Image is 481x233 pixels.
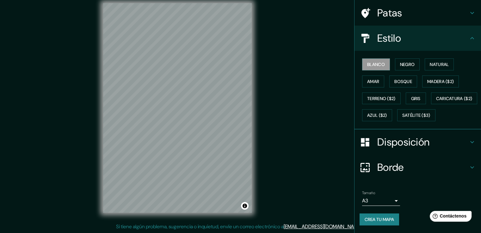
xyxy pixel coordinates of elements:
div: Borde [355,155,481,180]
font: Natural [430,62,449,67]
div: Patas [355,0,481,26]
font: Negro [400,62,415,67]
button: Crea tu mapa [360,213,399,225]
button: Amar [362,75,384,87]
font: Crea tu mapa [365,217,394,222]
div: Disposición [355,129,481,155]
font: Disposición [377,135,429,149]
button: Terreno ($2) [362,93,401,105]
font: Si tiene algún problema, sugerencia o inquietud, envíe un correo electrónico a [116,223,284,230]
font: Amar [367,79,379,84]
button: Activar o desactivar atribución [241,202,249,210]
a: [EMAIL_ADDRESS][DOMAIN_NAME] [284,223,362,230]
button: Bosque [389,75,417,87]
font: Madera ($2) [427,79,454,84]
button: Azul ($2) [362,109,392,121]
button: Satélite ($3) [397,109,435,121]
canvas: Mapa [103,3,252,213]
button: Madera ($2) [422,75,459,87]
font: Bosque [394,79,412,84]
font: Azul ($2) [367,113,387,118]
div: A3 [362,196,400,206]
font: Caricatura ($2) [436,96,472,101]
font: Patas [377,6,402,20]
font: Borde [377,161,404,174]
font: Estilo [377,32,401,45]
iframe: Lanzador de widgets de ayuda [425,208,474,226]
font: Satélite ($3) [402,113,430,118]
font: Blanco [367,62,385,67]
font: A3 [362,197,368,204]
button: Caricatura ($2) [431,93,478,105]
font: Tamaño [362,190,375,195]
div: Estilo [355,26,481,51]
button: Natural [425,58,454,70]
font: Gris [411,96,421,101]
font: Terreno ($2) [367,96,396,101]
button: Negro [395,58,420,70]
button: Gris [406,93,426,105]
button: Blanco [362,58,390,70]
